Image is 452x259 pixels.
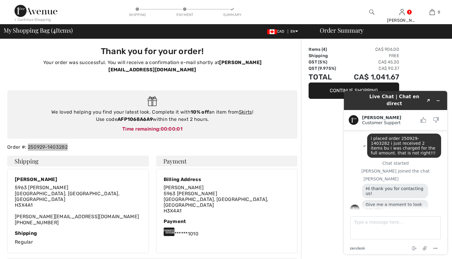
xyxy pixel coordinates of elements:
img: search the website [369,8,374,16]
span: 4 [323,47,325,52]
td: GST (5%) [309,59,343,65]
td: CA$ 90.37 [343,65,399,72]
a: Sign In [399,9,405,15]
span: CAD [267,29,287,34]
h3: Thank you for your order! [11,46,294,57]
iframe: Find more information here [339,86,452,259]
td: Free [343,53,399,59]
div: Order Summary [313,27,448,33]
h4: Shipping [7,156,149,167]
span: My Shopping Bag ( Items) [4,27,73,33]
strong: [PERSON_NAME][EMAIL_ADDRESS][DOMAIN_NAME] [108,60,261,73]
div: Shipping [128,12,146,18]
div: Order #: 250929-1403282 [4,144,301,151]
p: Your order was successful. You will receive a confirmation e-mail shortly at [11,59,294,73]
img: 1ère Avenue [14,5,57,17]
div: Shipping [15,230,141,236]
div: Regular [15,230,141,246]
div: Time remaining: [13,125,291,133]
td: Shipping [309,53,343,59]
span: 5963 [PERSON_NAME] [GEOGRAPHIC_DATA], [GEOGRAPHIC_DATA], [GEOGRAPHIC_DATA] H3X4A1 [164,191,268,214]
img: Canadian Dollar [267,29,277,34]
div: < Continue Shopping [14,17,51,22]
td: CA$ 1,041.67 [343,72,399,83]
div: [PERSON_NAME] [387,17,417,24]
strong: AFP1068A6A9 [117,116,153,122]
td: CA$ 45.30 [343,59,399,65]
div: [PERSON_NAME][EMAIL_ADDRESS][DOMAIN_NAME] [PHONE_NUMBER] [15,185,141,225]
td: QST (9.975%) [309,65,343,72]
span: [PERSON_NAME] [164,185,204,190]
strong: 10% off [191,109,209,115]
div: Payment [164,219,290,224]
span: 4 [53,26,56,34]
div: Payment [176,12,194,18]
span: Chat [13,4,26,10]
span: EN [290,29,298,34]
img: My Info [399,8,405,16]
img: Gift.svg [148,96,157,106]
div: Billing Address [164,176,290,182]
button: Continue Shopping [309,83,399,99]
div: We loved helping you find your latest look. Complete it with an item from ! Use code within the n... [13,108,291,123]
img: My Bag [430,8,435,16]
span: 5963 [PERSON_NAME] [GEOGRAPHIC_DATA], [GEOGRAPHIC_DATA], [GEOGRAPHIC_DATA] H3X4A1 [15,185,120,208]
td: Total [309,72,343,83]
div: Summary [223,12,241,18]
span: 00:00:01 [161,126,182,132]
span: 0 [438,9,440,15]
a: Skirts [239,109,252,115]
a: 0 [417,8,447,16]
h4: Payment [156,156,298,167]
td: Items ( ) [309,46,343,53]
td: CA$ 906.00 [343,46,399,53]
div: [PERSON_NAME] [15,176,141,182]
